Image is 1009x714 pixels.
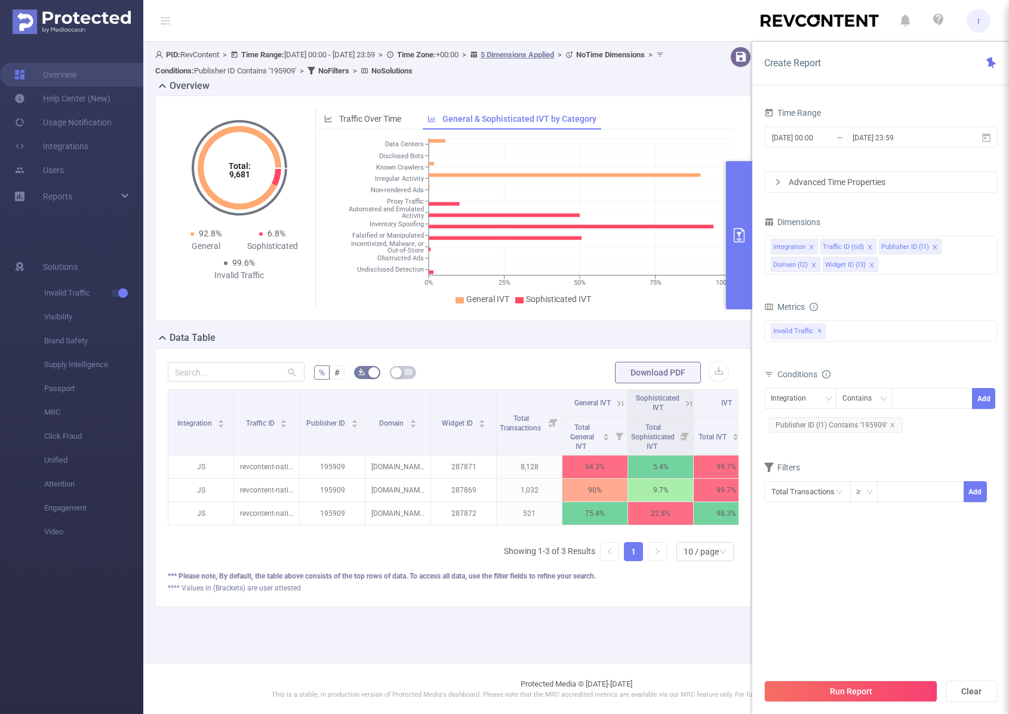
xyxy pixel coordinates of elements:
span: Total General IVT [570,423,594,451]
span: IVT [721,399,732,407]
p: 195909 [300,502,365,525]
div: icon: rightAdvanced Time Properties [765,172,996,192]
p: JS [168,502,233,525]
i: icon: caret-down [281,423,287,426]
input: End date [851,130,948,146]
span: Publisher ID Contains '195909' [155,66,296,75]
li: Widget ID (l3) [823,257,878,272]
i: icon: caret-down [603,436,610,439]
i: icon: caret-down [218,423,224,426]
span: Solutions [43,255,78,279]
div: Sort [351,418,358,425]
div: Integration [771,389,814,408]
span: > [459,50,470,59]
tspan: Disclosed Bots [379,152,424,160]
i: Filter menu [676,417,693,455]
span: Metrics [764,302,805,312]
span: RevContent [DATE] 00:00 - [DATE] 23:59 +00:00 [155,50,667,75]
i: icon: user [155,51,166,59]
p: 287871 [431,456,496,478]
div: Sophisticated [239,240,306,253]
i: icon: close [808,244,814,251]
tspan: Known Crawlers [376,164,424,171]
span: 6.8% [267,229,285,238]
span: Engagement [44,496,143,520]
i: icon: right [774,178,782,186]
tspan: Out-of-Store [387,247,424,254]
b: PID: [166,50,180,59]
footer: Protected Media © [DATE]-[DATE] [143,663,1009,714]
span: Supply Intelligence [44,353,143,377]
p: revcontent-native [234,456,299,478]
a: Usage Notification [14,110,112,134]
a: Integrations [14,134,88,158]
div: **** Values in (Brackets) are user attested [168,583,739,593]
span: Passport [44,377,143,401]
tspan: 50% [574,279,586,287]
tspan: Non-rendered Ads [371,186,424,194]
p: 195909 [300,479,365,501]
a: Help Center (New) [14,87,110,110]
i: icon: right [654,548,661,555]
button: Clear [946,681,997,702]
p: [DOMAIN_NAME] [365,456,430,478]
p: 8,128 [497,456,562,478]
i: icon: caret-up [218,418,224,421]
b: No Solutions [371,66,413,75]
li: Publisher ID (l1) [879,239,942,254]
i: icon: caret-down [351,423,358,426]
img: Protected Media [13,10,131,34]
i: icon: close [811,262,817,269]
tspan: 100% [716,279,731,287]
i: icon: bg-colors [358,368,365,376]
li: Traffic ID (tid) [820,239,876,254]
a: Overview [14,63,77,87]
span: Unified [44,448,143,472]
i: Filter menu [611,417,627,455]
i: icon: down [825,395,832,404]
span: Total Transactions [500,414,543,432]
span: Traffic Over Time [339,114,401,124]
span: Domain [379,419,405,427]
p: revcontent-native [234,502,299,525]
p: 99.7% [694,479,759,501]
tspan: 0% [424,279,433,287]
span: Reports [43,192,72,201]
div: Sort [410,418,417,425]
div: Widget ID (l3) [825,257,866,273]
i: Filter menu [545,390,562,455]
div: Sort [602,432,610,439]
div: Sort [732,432,739,439]
tspan: Activity [402,213,424,220]
p: JS [168,456,233,478]
span: ✕ [817,324,822,338]
u: 5 Dimensions Applied [481,50,554,59]
span: > [349,66,361,75]
li: Integration [771,239,818,254]
div: 10 / page [684,543,719,561]
span: Traffic ID [246,419,276,427]
span: Total Sophisticated IVT [631,423,675,451]
tspan: Total: [228,161,250,171]
span: General & Sophisticated IVT by Category [442,114,596,124]
span: Visibility [44,305,143,329]
a: Users [14,158,64,182]
span: MRC [44,401,143,424]
i: icon: info-circle [810,303,818,311]
i: icon: table [405,368,412,376]
span: > [219,50,230,59]
a: Reports [43,184,72,208]
p: This is a stable, in production version of Protected Media's dashboard. Please note that the MRC ... [173,690,979,700]
i: icon: down [866,488,873,497]
i: icon: bar-chart [427,115,436,123]
span: Total IVT [699,433,728,441]
div: General [173,240,239,253]
div: Publisher ID (l1) [881,239,929,255]
i: icon: caret-down [410,423,416,426]
p: 98.3% [694,502,759,525]
span: # [334,368,340,377]
span: Filters [764,463,800,472]
tspan: Inventory Spoofing [370,220,424,228]
tspan: 75% [650,279,662,287]
li: Domain (l2) [771,257,820,272]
